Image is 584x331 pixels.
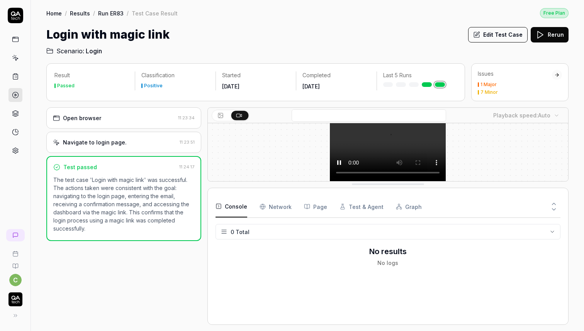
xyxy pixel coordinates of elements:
[3,257,27,269] a: Documentation
[493,111,550,119] div: Playback speed:
[63,163,97,171] div: Test passed
[6,229,25,241] a: New conversation
[9,274,22,286] button: c
[141,71,209,79] p: Classification
[480,90,498,95] div: 7 Minor
[383,71,451,79] p: Last 5 Runs
[179,164,194,170] time: 11:24:17
[180,139,195,145] time: 11:23:51
[340,196,384,217] button: Test & Agent
[540,8,569,18] a: Free Plan
[304,196,327,217] button: Page
[55,46,84,56] span: Scenario:
[127,9,129,17] div: /
[93,9,95,17] div: /
[46,46,102,56] a: Scenario:Login
[53,176,194,233] p: The test case 'Login with magic link' was successful. The actions taken were consistent with the ...
[260,196,292,217] button: Network
[480,82,497,87] div: 1 Major
[46,26,170,43] h1: Login with magic link
[302,71,370,79] p: Completed
[369,246,407,257] h3: No results
[222,71,290,79] p: Started
[396,196,422,217] button: Graph
[377,259,398,267] div: No logs
[3,244,27,257] a: Book a call with us
[531,27,569,42] button: Rerun
[302,83,320,90] time: [DATE]
[63,114,101,122] div: Open browser
[222,83,239,90] time: [DATE]
[144,83,163,88] div: Positive
[478,70,552,78] div: Issues
[3,286,27,308] button: QA Tech Logo
[65,9,67,17] div: /
[468,27,528,42] button: Edit Test Case
[54,71,129,79] p: Result
[98,9,124,17] a: Run ER83
[70,9,90,17] a: Results
[132,9,178,17] div: Test Case Result
[46,9,62,17] a: Home
[86,46,102,56] span: Login
[57,83,75,88] div: Passed
[178,115,195,121] time: 11:23:34
[63,138,127,146] div: Navigate to login page.
[8,292,22,306] img: QA Tech Logo
[216,196,247,217] button: Console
